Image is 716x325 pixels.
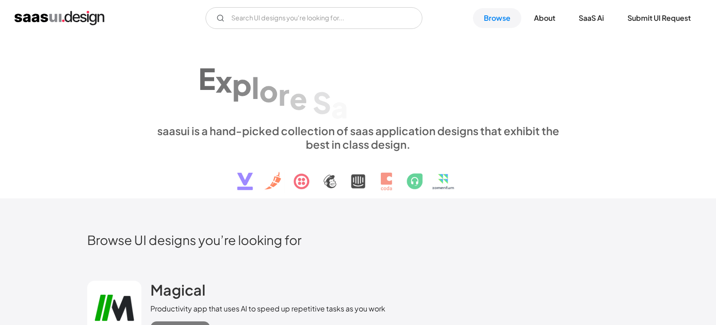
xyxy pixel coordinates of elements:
form: Email Form [206,7,422,29]
a: About [523,8,566,28]
a: Submit UI Request [617,8,702,28]
div: x [215,64,232,99]
div: a [331,89,348,124]
img: text, icon, saas logo [221,151,495,198]
div: e [290,80,307,115]
h2: Browse UI designs you’re looking for [87,232,629,248]
div: p [232,66,252,101]
div: saasui is a hand-picked collection of saas application designs that exhibit the best in class des... [150,124,566,151]
a: SaaS Ai [568,8,615,28]
div: E [198,61,215,95]
a: Browse [473,8,521,28]
input: Search UI designs you're looking for... [206,7,422,29]
a: home [14,11,104,25]
div: Productivity app that uses AI to speed up repetitive tasks as you work [150,303,385,314]
div: r [278,77,290,112]
h2: Magical [150,281,206,299]
div: S [313,85,331,120]
div: l [252,70,259,104]
a: Magical [150,281,206,303]
div: o [259,73,278,108]
h1: Explore SaaS UI design patterns & interactions. [150,46,566,115]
